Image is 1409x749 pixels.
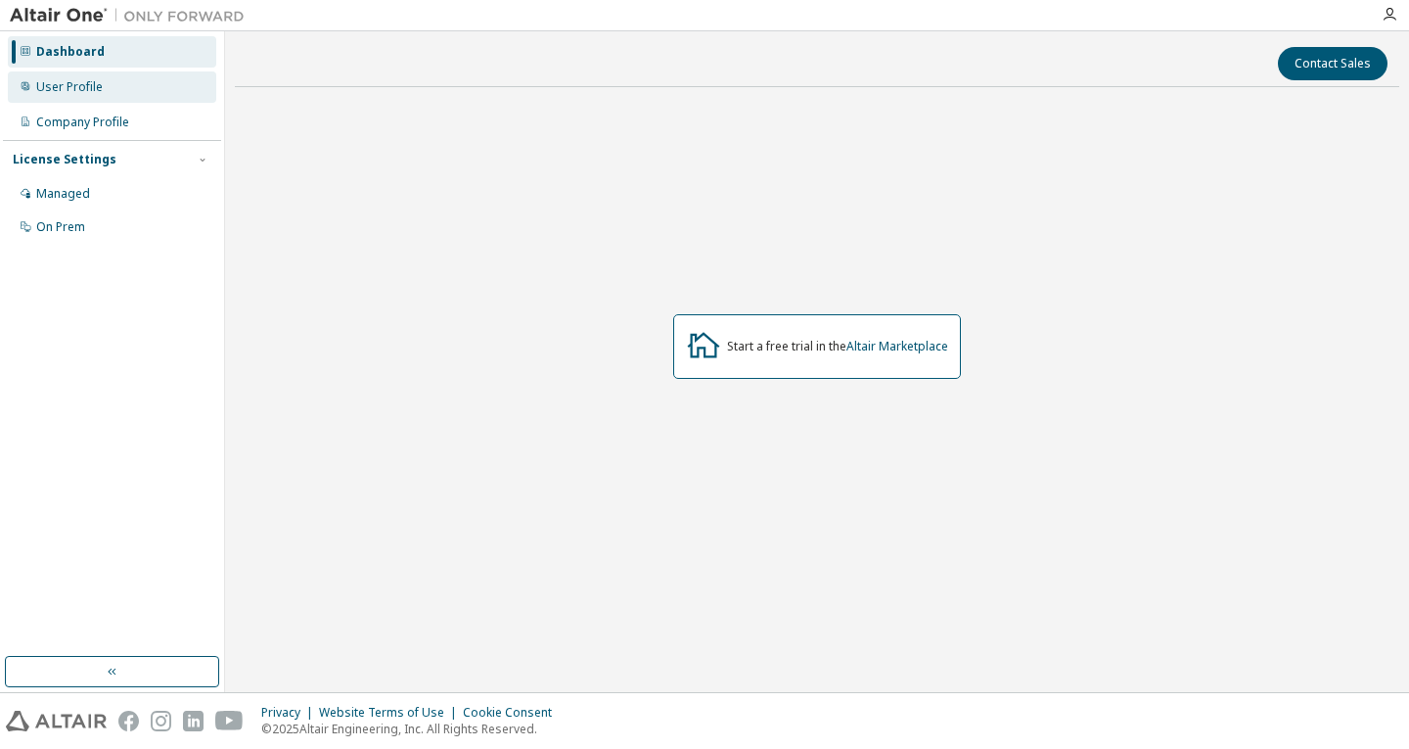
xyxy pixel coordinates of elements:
div: Company Profile [36,115,129,130]
div: License Settings [13,152,116,167]
button: Contact Sales [1278,47,1387,80]
a: Altair Marketplace [846,338,948,354]
img: youtube.svg [215,711,244,731]
div: Privacy [261,705,319,721]
p: © 2025 Altair Engineering, Inc. All Rights Reserved. [261,721,564,737]
img: altair_logo.svg [6,711,107,731]
img: linkedin.svg [183,711,204,731]
div: Dashboard [36,44,105,60]
img: Altair One [10,6,254,25]
div: User Profile [36,79,103,95]
div: On Prem [36,219,85,235]
div: Start a free trial in the [727,339,948,354]
div: Managed [36,186,90,202]
div: Cookie Consent [463,705,564,721]
img: instagram.svg [151,711,171,731]
div: Website Terms of Use [319,705,463,721]
img: facebook.svg [118,711,139,731]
